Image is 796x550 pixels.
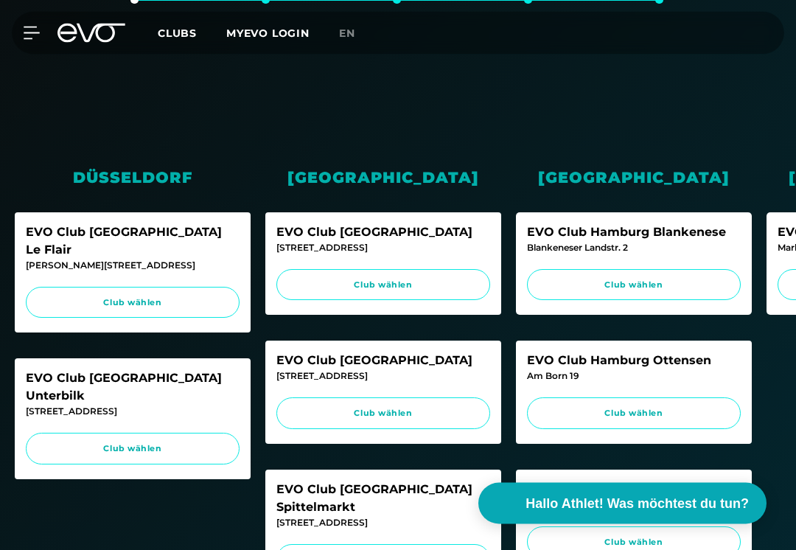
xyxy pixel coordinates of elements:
div: EVO Club Hamburg Ottensen [527,352,741,370]
div: EVO Club [GEOGRAPHIC_DATA] [276,352,490,370]
div: EVO Club [GEOGRAPHIC_DATA] [527,481,741,499]
span: Club wählen [541,537,727,549]
a: Club wählen [276,398,490,430]
div: EVO Club [GEOGRAPHIC_DATA] Spittelmarkt [276,481,490,517]
div: [STREET_ADDRESS] [276,242,490,255]
div: [STREET_ADDRESS] [276,370,490,383]
div: EVO Club [GEOGRAPHIC_DATA] Unterbilk [26,370,240,405]
a: en [339,25,373,42]
div: Blankeneser Landstr. 2 [527,242,741,255]
div: [PERSON_NAME][STREET_ADDRESS] [26,260,240,273]
span: en [339,27,355,40]
span: Club wählen [541,279,727,292]
span: Club wählen [40,297,226,310]
div: [GEOGRAPHIC_DATA] [265,167,501,189]
div: [STREET_ADDRESS] [26,405,240,419]
a: Club wählen [26,288,240,319]
a: MYEVO LOGIN [226,27,310,40]
span: Clubs [158,27,197,40]
a: Club wählen [527,270,741,302]
div: EVO Club Hamburg Blankenese [527,224,741,242]
span: Club wählen [290,408,476,420]
div: EVO Club [GEOGRAPHIC_DATA] Le Flair [26,224,240,260]
span: Hallo Athlet! Was möchtest du tun? [526,494,749,514]
span: Club wählen [40,443,226,456]
div: [STREET_ADDRESS] [276,517,490,530]
a: Club wählen [26,434,240,465]
button: Hallo Athlet! Was möchtest du tun? [478,483,767,524]
a: Clubs [158,26,226,40]
div: EVO Club [GEOGRAPHIC_DATA] [276,224,490,242]
a: Club wählen [527,398,741,430]
span: Club wählen [290,279,476,292]
div: Am Born 19 [527,370,741,383]
div: Düsseldorf [15,167,251,189]
a: Club wählen [276,270,490,302]
span: Club wählen [541,408,727,420]
div: [GEOGRAPHIC_DATA] [516,167,752,189]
